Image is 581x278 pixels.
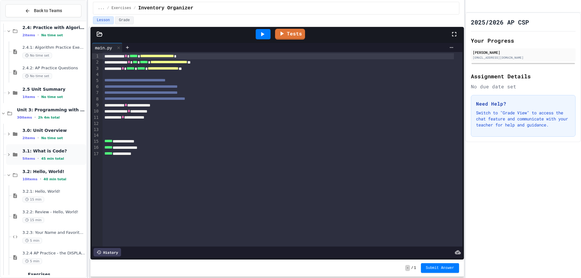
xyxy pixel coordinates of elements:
span: 15 min [22,197,44,202]
span: 3.2.2: Review - Hello, World! [22,210,85,215]
span: Submit Answer [426,266,454,270]
span: • [38,136,39,140]
span: 2h 4m total [38,116,60,119]
span: 5 items [22,157,35,161]
span: Exercises [112,6,131,11]
span: 3.2.3: Your Name and Favorite Movie [22,230,85,235]
div: 17 [92,151,100,157]
span: Exercises [28,272,85,277]
h2: Your Progress [471,36,576,45]
span: 1 items [22,95,35,99]
div: 3 [92,66,100,72]
span: Unit 3: Programming with Python [17,107,85,113]
a: Tests [275,29,305,40]
span: • [38,94,39,99]
div: 14 [92,132,100,139]
span: No time set [41,136,63,140]
span: Inventory Organizer [138,5,193,12]
span: 5 min [22,238,42,244]
div: 15 [92,139,100,145]
div: 7 [92,90,100,96]
div: [PERSON_NAME] [473,50,574,55]
h2: Assignment Details [471,72,576,80]
span: 5 min [22,258,42,264]
span: • [38,33,39,38]
span: 30 items [17,116,32,119]
span: 3.1: What is Code? [22,148,85,154]
span: 10 items [22,177,38,181]
h3: Need Help? [476,100,570,107]
span: Back to Teams [34,8,62,14]
div: No due date set [471,83,576,90]
div: 1 [92,53,100,59]
span: 45 min total [41,157,64,161]
div: History [94,248,121,257]
span: • [40,177,41,182]
span: No time set [41,33,63,37]
span: No time set [41,95,63,99]
div: 8 [92,96,100,102]
div: 5 [92,78,100,84]
span: ... [98,6,105,11]
span: 2.4.1: Algorithm Practice Exercises [22,45,85,50]
span: 3.0: Unit Overview [22,128,85,133]
span: - [405,265,410,271]
span: 40 min total [44,177,66,181]
span: No time set [22,73,52,79]
div: [EMAIL_ADDRESS][DOMAIN_NAME] [473,55,574,60]
span: 1 [414,266,416,270]
span: 3.2.4 AP Practice - the DISPLAY Procedure [22,251,85,256]
span: • [38,156,39,161]
button: Lesson [93,16,114,24]
div: 9 [92,102,100,108]
span: 3.2: Hello, World! [22,169,85,174]
span: 2 items [22,33,35,37]
span: 2.4: Practice with Algorithms [22,25,85,30]
button: Grade [115,16,134,24]
span: / [107,6,109,11]
h1: 2025/2026 AP CSP [471,18,529,26]
span: 3.2.1: Hello, World! [22,189,85,194]
div: 11 [92,115,100,121]
div: main.py [92,44,115,51]
p: Switch to "Grade View" to access the chat feature and communicate with your teacher for help and ... [476,110,570,128]
div: main.py [92,43,123,52]
span: 15 min [22,217,44,223]
span: 2 items [22,136,35,140]
div: 4 [92,72,100,78]
span: • [34,115,36,120]
span: 2.4.2: AP Practice Questions [22,66,85,71]
span: / [133,6,136,11]
div: 2 [92,59,100,65]
div: 16 [92,145,100,151]
div: 6 [92,84,100,90]
div: 12 [92,121,100,127]
button: Back to Teams [5,4,81,17]
div: 10 [92,108,100,114]
span: 2.5 Unit Summary [22,87,85,92]
div: 13 [92,127,100,133]
button: Submit Answer [421,263,459,273]
span: / [411,266,413,270]
span: No time set [22,53,52,58]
